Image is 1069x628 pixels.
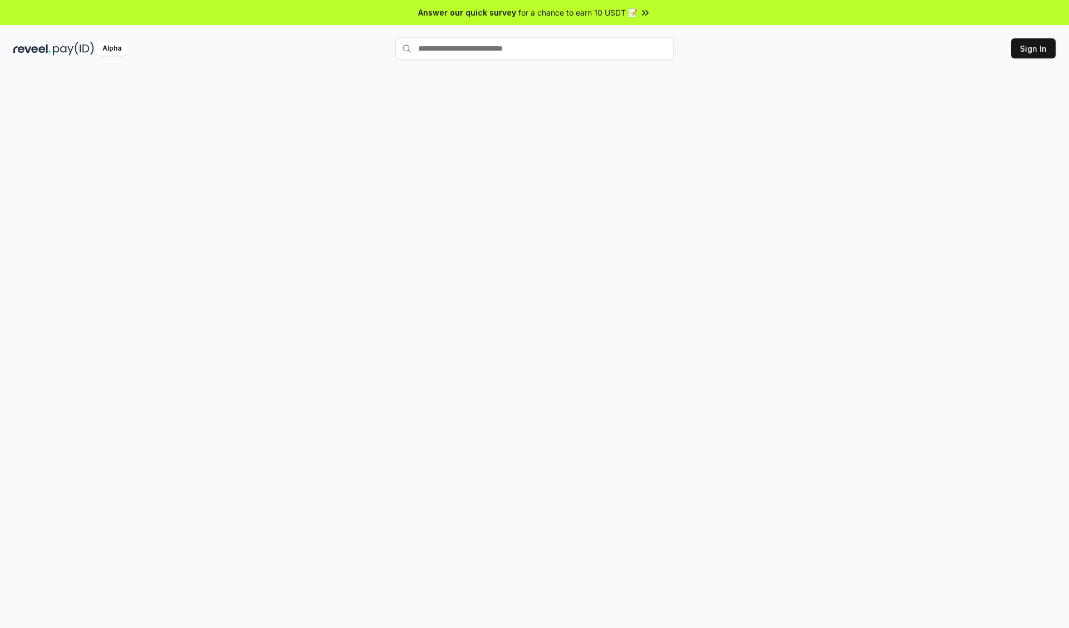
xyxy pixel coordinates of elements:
div: Alpha [96,42,128,56]
button: Sign In [1011,38,1056,58]
img: reveel_dark [13,42,51,56]
span: Answer our quick survey [418,7,516,18]
span: for a chance to earn 10 USDT 📝 [518,7,638,18]
img: pay_id [53,42,94,56]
